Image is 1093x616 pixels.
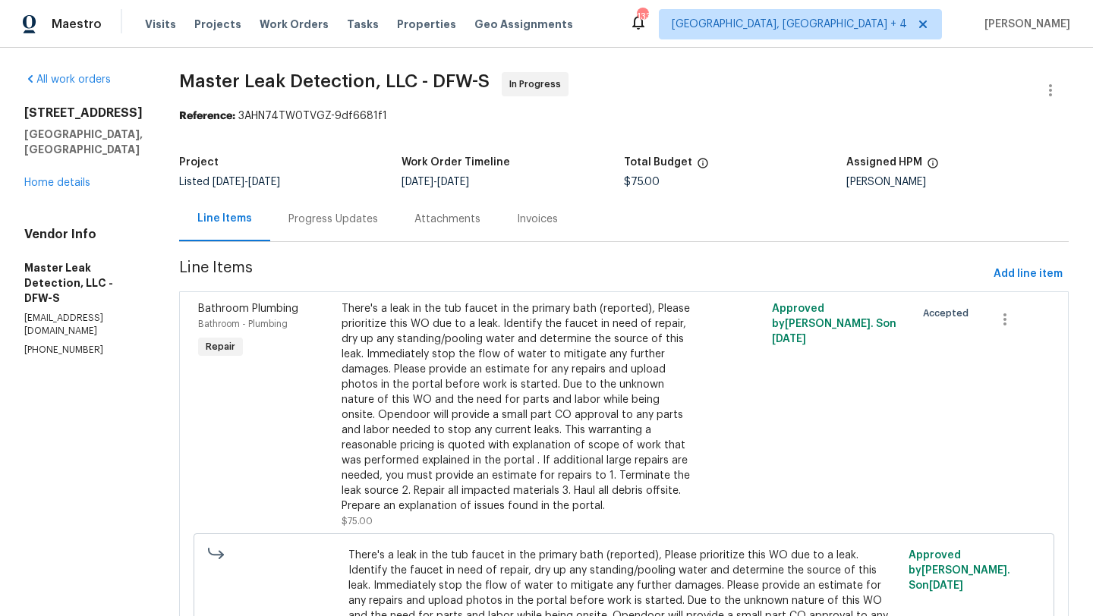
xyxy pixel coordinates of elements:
[909,550,1010,591] span: Approved by [PERSON_NAME]. S on
[179,72,490,90] span: Master Leak Detection, LLC - DFW-S
[846,177,1069,187] div: [PERSON_NAME]
[342,517,373,526] span: $75.00
[179,157,219,168] h5: Project
[145,17,176,32] span: Visits
[198,319,288,328] span: Bathroom - Plumbing
[213,177,280,187] span: -
[697,157,709,177] span: The total cost of line items that have been proposed by Opendoor. This sum includes line items th...
[347,19,379,30] span: Tasks
[24,105,143,121] h2: [STREET_ADDRESS]
[846,157,922,168] h5: Assigned HPM
[24,74,111,85] a: All work orders
[52,17,102,32] span: Maestro
[397,17,456,32] span: Properties
[194,17,241,32] span: Projects
[24,344,143,357] p: [PHONE_NUMBER]
[978,17,1070,32] span: [PERSON_NAME]
[200,339,241,354] span: Repair
[24,260,143,306] h5: Master Leak Detection, LLC - DFW-S
[474,17,573,32] span: Geo Assignments
[402,177,469,187] span: -
[260,17,329,32] span: Work Orders
[342,301,691,514] div: There's a leak in the tub faucet in the primary bath (reported), Please prioritize this WO due to...
[402,177,433,187] span: [DATE]
[288,212,378,227] div: Progress Updates
[994,265,1063,284] span: Add line item
[927,157,939,177] span: The hpm assigned to this work order.
[414,212,480,227] div: Attachments
[517,212,558,227] div: Invoices
[213,177,244,187] span: [DATE]
[179,111,235,121] b: Reference:
[402,157,510,168] h5: Work Order Timeline
[672,17,907,32] span: [GEOGRAPHIC_DATA], [GEOGRAPHIC_DATA] + 4
[637,9,647,24] div: 133
[179,177,280,187] span: Listed
[24,127,143,157] h5: [GEOGRAPHIC_DATA], [GEOGRAPHIC_DATA]
[509,77,567,92] span: In Progress
[987,260,1069,288] button: Add line item
[24,312,143,338] p: [EMAIL_ADDRESS][DOMAIN_NAME]
[248,177,280,187] span: [DATE]
[624,177,660,187] span: $75.00
[179,108,1069,124] div: 3AHN74TW0TVGZ-9df6681f1
[772,334,806,344] span: [DATE]
[772,303,896,344] span: Approved by [PERSON_NAME]. S on
[198,303,298,314] span: Bathroom Plumbing
[24,227,143,242] h4: Vendor Info
[179,260,987,288] span: Line Items
[929,580,963,591] span: [DATE]
[923,306,975,321] span: Accepted
[624,157,692,168] h5: Total Budget
[24,178,90,188] a: Home details
[437,177,469,187] span: [DATE]
[197,211,252,226] div: Line Items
